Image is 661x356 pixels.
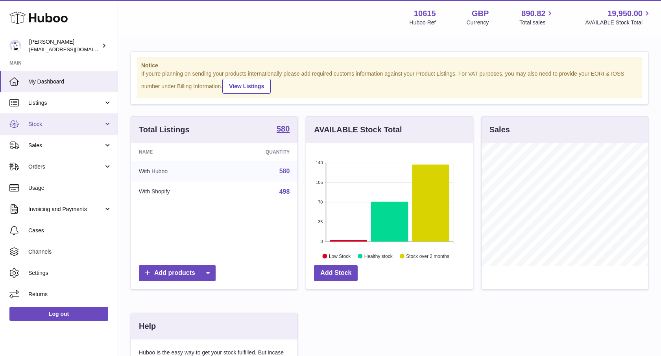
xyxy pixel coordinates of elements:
th: Quantity [221,143,297,161]
strong: 10615 [414,8,436,19]
h3: AVAILABLE Stock Total [314,124,402,135]
a: 580 [279,168,290,174]
td: With Shopify [131,182,221,202]
text: Stock over 2 months [406,253,449,259]
text: 0 [321,239,323,244]
h3: Sales [489,124,510,135]
div: [PERSON_NAME] [29,38,100,53]
span: Total sales [519,19,554,26]
text: 105 [316,180,323,185]
span: [EMAIL_ADDRESS][DOMAIN_NAME] [29,46,116,52]
a: Add products [139,265,216,281]
div: Huboo Ref [410,19,436,26]
span: Cases [28,227,112,234]
text: Low Stock [329,253,351,259]
div: Currency [467,19,489,26]
span: Orders [28,163,103,171]
text: 70 [318,200,323,204]
text: 140 [316,160,323,165]
span: Listings [28,99,103,107]
a: Log out [9,307,108,321]
a: Add Stock [314,265,358,281]
span: Settings [28,269,112,277]
a: 890.82 Total sales [519,8,554,26]
img: fulfillment@fable.com [9,40,21,52]
th: Name [131,143,221,161]
h3: Help [139,321,156,332]
strong: Notice [141,62,638,69]
span: 19,950.00 [607,8,643,19]
span: 890.82 [521,8,545,19]
span: Returns [28,291,112,298]
a: 580 [277,125,290,134]
span: AVAILABLE Stock Total [585,19,652,26]
text: Healthy stock [364,253,393,259]
a: 498 [279,188,290,195]
text: 35 [318,219,323,224]
a: 19,950.00 AVAILABLE Stock Total [585,8,652,26]
div: If you're planning on sending your products internationally please add required customs informati... [141,70,638,94]
span: Stock [28,121,103,128]
strong: 580 [277,125,290,133]
span: Sales [28,142,103,149]
span: My Dashboard [28,78,112,85]
a: View Listings [222,79,271,94]
span: Invoicing and Payments [28,206,103,213]
strong: GBP [472,8,489,19]
span: Channels [28,248,112,256]
td: With Huboo [131,161,221,182]
span: Usage [28,184,112,192]
h3: Total Listings [139,124,190,135]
